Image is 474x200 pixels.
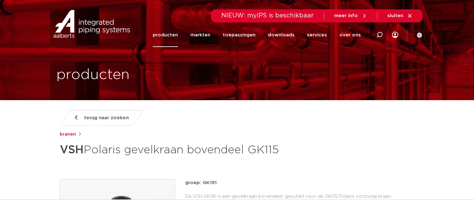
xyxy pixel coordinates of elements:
a: services [307,23,327,47]
a: over ons [339,23,361,47]
span: terug naar zoeken [84,113,129,123]
span: meer info [334,13,358,18]
a: toepassingen [223,23,256,47]
a: downloads [268,23,294,47]
a: meer info [334,13,367,19]
span: sluiten [387,13,403,18]
h1: Polaris gevelkraan bovendeel GK115 [60,141,294,159]
nav: Menu [153,23,361,47]
a: kranen [60,131,76,138]
span: NIEUW: myIPS is beschikbaar [221,12,314,19]
a: producten [153,23,178,47]
strong: VSH [60,144,84,156]
a: markten [190,23,210,47]
p: groep: GK191 [185,179,414,187]
a: terug naar zoeken [60,110,143,126]
a: sluiten [387,13,413,19]
h1: producten [56,65,130,85]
